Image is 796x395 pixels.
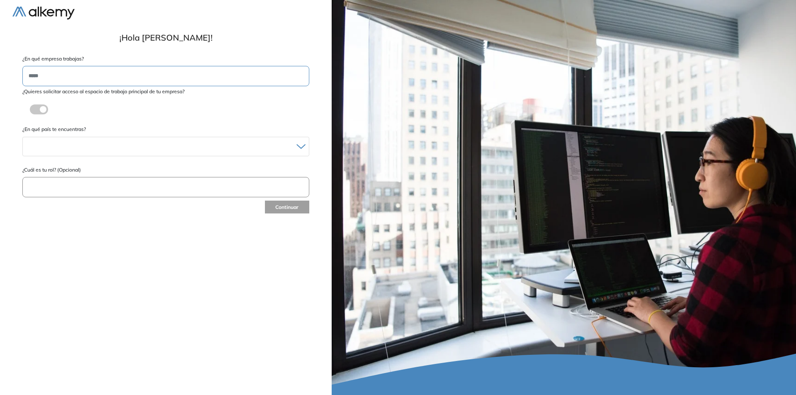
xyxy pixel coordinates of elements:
[22,88,309,95] label: ¿Quieres solicitar acceso al espacio de trabajo principal de tu empresa?
[22,55,309,63] label: ¿En qué empresa trabajas?
[12,33,319,43] h1: ¡Hola [PERSON_NAME]!
[22,126,86,132] span: ¿En qué país te encuentras?
[265,201,309,213] button: Continuar
[22,166,309,174] label: ¿Cuál es tu rol? (Opcional)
